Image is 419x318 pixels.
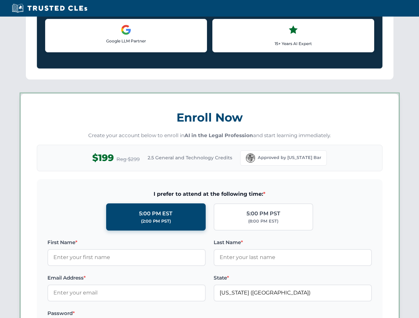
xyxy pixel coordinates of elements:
label: Email Address [47,274,206,282]
span: Reg $299 [116,155,140,163]
input: Florida (FL) [214,285,372,301]
img: Google [121,25,131,35]
label: First Name [47,238,206,246]
input: Enter your first name [47,249,206,266]
strong: AI in the Legal Profession [184,132,253,138]
img: Florida Bar [246,153,255,163]
div: 5:00 PM PST [246,209,280,218]
h3: Enroll Now [37,107,383,128]
label: Last Name [214,238,372,246]
span: I prefer to attend at the following time: [47,190,372,198]
p: Google LLM Partner [51,38,201,44]
input: Enter your last name [214,249,372,266]
label: State [214,274,372,282]
p: 15+ Years AI Expert [218,40,369,47]
span: $199 [92,150,114,165]
div: 5:00 PM EST [139,209,173,218]
label: Password [47,309,206,317]
span: 2.5 General and Technology Credits [148,154,232,161]
div: (2:00 PM PST) [141,218,171,225]
input: Enter your email [47,285,206,301]
img: Trusted CLEs [10,3,89,13]
div: (8:00 PM EST) [248,218,278,225]
p: Create your account below to enroll in and start learning immediately. [37,132,383,139]
span: Approved by [US_STATE] Bar [258,154,321,161]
